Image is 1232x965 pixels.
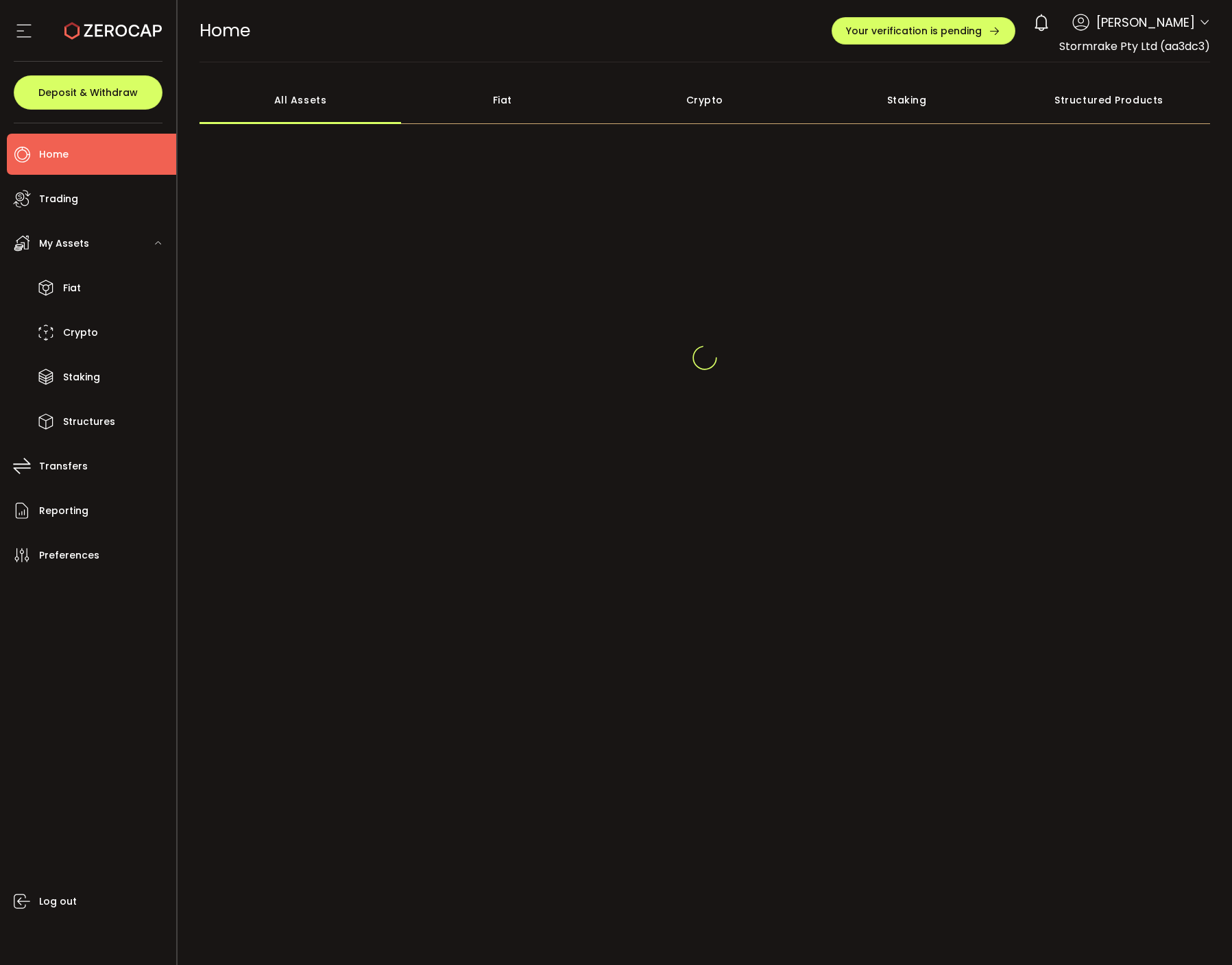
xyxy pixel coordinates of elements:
[39,145,69,164] span: Home
[38,88,138,97] span: Deposit & Withdraw
[1096,13,1195,32] span: [PERSON_NAME]
[39,189,78,209] span: Trading
[39,546,99,565] span: Preferences
[39,456,88,476] span: Transfers
[63,323,98,343] span: Crypto
[63,367,100,387] span: Staking
[200,19,250,42] span: Home
[39,501,88,521] span: Reporting
[1008,76,1210,124] div: Structured Products
[39,892,77,912] span: Log out
[846,26,982,36] span: Your verification is pending
[63,412,115,432] span: Structures
[14,75,162,110] button: Deposit & Withdraw
[832,17,1015,45] button: Your verification is pending
[806,76,1008,124] div: Staking
[603,76,806,124] div: Crypto
[1059,38,1210,54] span: Stormrake Pty Ltd (aa3dc3)
[401,76,603,124] div: Fiat
[200,76,402,124] div: All Assets
[63,278,81,298] span: Fiat
[39,234,89,254] span: My Assets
